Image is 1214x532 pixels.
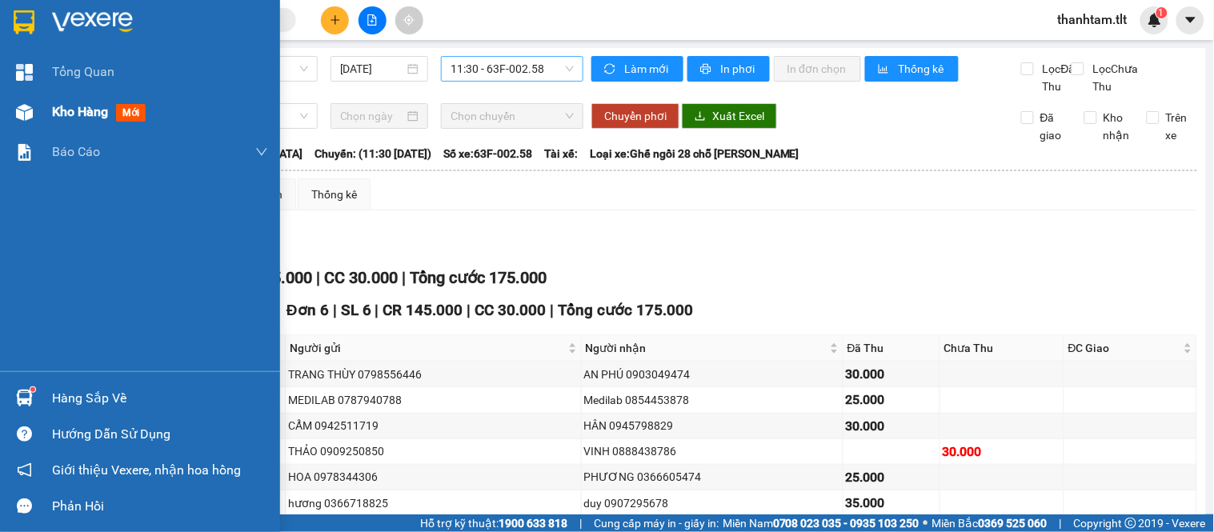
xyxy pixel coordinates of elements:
[288,494,579,512] div: hương 0366718825
[359,6,387,34] button: file-add
[720,60,757,78] span: In phơi
[288,391,579,409] div: MEDILAB 0787940788
[52,62,114,82] span: Tổng Quan
[584,417,840,434] div: HÂN 0945798829
[1036,60,1078,95] span: Lọc Đã Thu
[16,104,33,121] img: warehouse-icon
[17,462,32,478] span: notification
[846,390,937,410] div: 25.000
[1097,109,1136,144] span: Kho nhận
[591,56,683,82] button: syncLàm mới
[687,56,770,82] button: printerIn phơi
[1068,339,1180,357] span: ĐC Giao
[898,60,946,78] span: Thống kê
[395,6,423,34] button: aim
[846,364,937,384] div: 30.000
[940,335,1064,362] th: Chưa Thu
[420,514,567,532] span: Hỗ trợ kỹ thuật:
[341,301,371,319] span: SL 6
[584,442,840,460] div: VINH 0888438786
[700,63,714,76] span: printer
[712,107,764,125] span: Xuất Excel
[288,417,579,434] div: CẨM 0942511719
[1125,518,1136,529] span: copyright
[17,426,32,442] span: question-circle
[30,387,35,392] sup: 1
[695,110,706,123] span: download
[878,63,891,76] span: bar-chart
[865,56,959,82] button: bar-chartThống kê
[311,186,357,203] div: Thống kê
[402,268,406,287] span: |
[1159,7,1164,18] span: 1
[591,103,679,129] button: Chuyển phơi
[14,10,34,34] img: logo-vxr
[1087,60,1148,95] span: Lọc Chưa Thu
[17,498,32,514] span: message
[290,339,565,357] span: Người gửi
[16,64,33,81] img: dashboard-icon
[52,142,100,162] span: Báo cáo
[52,386,268,410] div: Hàng sắp về
[1034,109,1072,144] span: Đã giao
[330,14,341,26] span: plus
[383,301,463,319] span: CR 145.000
[943,442,1061,462] div: 30.000
[1176,6,1204,34] button: caret-down
[594,514,719,532] span: Cung cấp máy in - giấy in:
[443,145,532,162] span: Số xe: 63F-002.58
[340,60,405,78] input: 12/09/2025
[604,63,618,76] span: sync
[333,301,337,319] span: |
[52,104,108,119] span: Kho hàng
[1148,13,1162,27] img: icon-new-feature
[723,514,920,532] span: Miền Nam
[375,301,379,319] span: |
[924,520,928,526] span: ⚪️
[288,442,579,460] div: THẢO 0909250850
[286,301,329,319] span: Đơn 6
[773,517,920,530] strong: 0708 023 035 - 0935 103 250
[979,517,1048,530] strong: 0369 525 060
[410,268,547,287] span: Tổng cước 175.000
[586,339,827,357] span: Người nhận
[16,144,33,161] img: solution-icon
[403,14,415,26] span: aim
[544,145,578,162] span: Tài xế:
[288,468,579,486] div: HOA 0978344306
[584,366,840,383] div: AN PHÚ 0903049474
[1156,7,1168,18] sup: 1
[451,104,574,128] span: Chọn chuyến
[579,514,582,532] span: |
[551,301,555,319] span: |
[590,145,799,162] span: Loại xe: Ghế ngồi 28 chỗ [PERSON_NAME]
[288,366,579,383] div: TRANG THÙY 0798556446
[682,103,777,129] button: downloadXuất Excel
[1160,109,1198,144] span: Trên xe
[315,145,431,162] span: Chuyến: (11:30 [DATE])
[559,301,694,319] span: Tổng cước 175.000
[52,494,268,518] div: Phản hồi
[584,391,840,409] div: Medilab 0854453878
[467,301,471,319] span: |
[255,146,268,158] span: down
[1184,13,1198,27] span: caret-down
[774,56,861,82] button: In đơn chọn
[475,301,547,319] span: CC 30.000
[499,517,567,530] strong: 1900 633 818
[846,467,937,487] div: 25.000
[451,57,574,81] span: 11:30 - 63F-002.58
[584,468,840,486] div: PHƯƠNG 0366605474
[116,104,146,122] span: mới
[16,390,33,406] img: warehouse-icon
[843,335,940,362] th: Đã Thu
[846,416,937,436] div: 30.000
[846,493,937,513] div: 35.000
[340,107,405,125] input: Chọn ngày
[367,14,378,26] span: file-add
[321,6,349,34] button: plus
[1060,514,1062,532] span: |
[316,268,320,287] span: |
[324,268,398,287] span: CC 30.000
[932,514,1048,532] span: Miền Bắc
